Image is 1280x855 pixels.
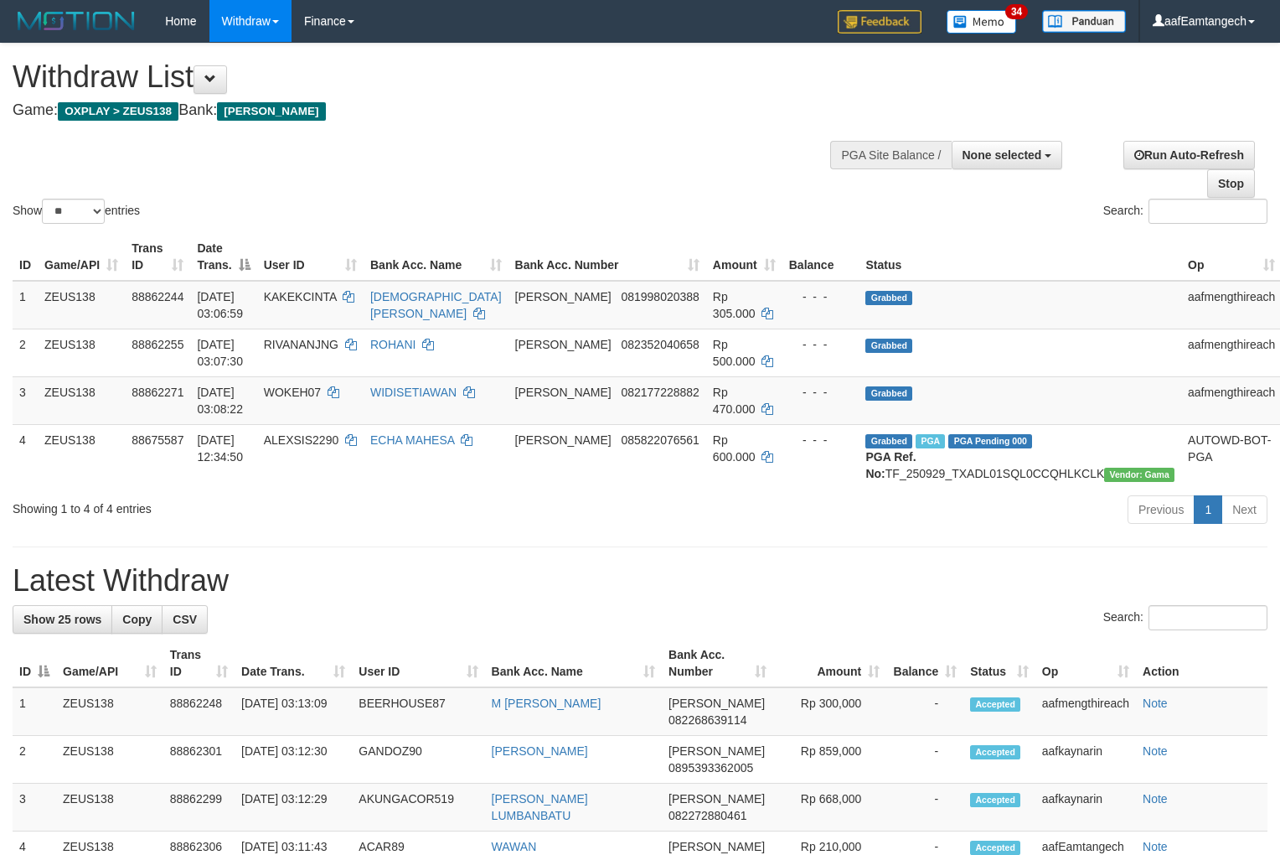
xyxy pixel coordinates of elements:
a: Next [1221,495,1267,524]
th: Game/API: activate to sort column ascending [56,640,163,687]
span: Copy 082268639114 to clipboard [668,713,746,727]
td: [DATE] 03:12:29 [235,784,352,832]
td: 3 [13,784,56,832]
span: Grabbed [865,386,912,401]
td: 88862299 [163,784,235,832]
span: [PERSON_NAME] [515,290,612,303]
a: CSV [162,605,208,634]
span: Rp 305.000 [713,290,756,320]
th: Trans ID: activate to sort column ascending [163,640,235,687]
span: [PERSON_NAME] [668,697,765,710]
span: 88675587 [132,433,183,447]
td: TF_250929_TXADL01SQL0CCQHLKCLK [859,424,1181,489]
th: Bank Acc. Number: activate to sort column ascending [508,233,706,281]
span: Show 25 rows [23,613,101,626]
span: [PERSON_NAME] [668,744,765,758]
span: Accepted [970,745,1020,759]
th: User ID: activate to sort column ascending [257,233,364,281]
span: Accepted [970,793,1020,807]
b: PGA Ref. No: [865,450,916,480]
span: Copy [122,613,152,626]
span: KAKEKCINTA [264,290,337,303]
h1: Withdraw List [13,60,837,94]
span: Accepted [970,841,1020,855]
a: [DEMOGRAPHIC_DATA][PERSON_NAME] [370,290,502,320]
a: Note [1143,792,1168,806]
td: 88862248 [163,687,235,736]
th: Date Trans.: activate to sort column ascending [235,640,352,687]
span: 88862244 [132,290,183,303]
th: Op: activate to sort column ascending [1035,640,1136,687]
span: Copy 082177228882 to clipboard [621,386,699,399]
span: Copy 085822076561 to clipboard [621,433,699,447]
td: Rp 859,000 [773,736,886,784]
span: WOKEH07 [264,386,321,399]
img: Button%20Memo.svg [947,10,1017,34]
td: ZEUS138 [56,784,163,832]
a: Show 25 rows [13,605,112,634]
th: Balance [782,233,859,281]
a: [PERSON_NAME] [492,744,588,758]
a: 1 [1194,495,1222,524]
a: Copy [111,605,163,634]
span: 88862271 [132,386,183,399]
th: Amount: activate to sort column ascending [706,233,782,281]
td: ZEUS138 [38,424,125,489]
span: Copy 0895393362005 to clipboard [668,761,753,775]
th: Action [1136,640,1267,687]
td: - [886,784,963,832]
span: [PERSON_NAME] [515,386,612,399]
span: [PERSON_NAME] [668,792,765,806]
span: Rp 470.000 [713,386,756,416]
th: User ID: activate to sort column ascending [352,640,484,687]
td: ZEUS138 [56,687,163,736]
td: Rp 668,000 [773,784,886,832]
th: ID [13,233,38,281]
td: [DATE] 03:13:09 [235,687,352,736]
a: Note [1143,697,1168,710]
span: PGA Pending [948,434,1032,448]
span: [DATE] 03:06:59 [197,290,243,320]
th: Bank Acc. Name: activate to sort column ascending [364,233,508,281]
div: Showing 1 to 4 of 4 entries [13,494,521,517]
input: Search: [1148,199,1267,224]
label: Search: [1103,605,1267,630]
span: Grabbed [865,339,912,353]
th: Bank Acc. Name: activate to sort column ascending [485,640,662,687]
div: - - - [789,384,853,401]
h4: Game: Bank: [13,102,837,119]
td: 4 [13,424,38,489]
a: ROHANI [370,338,415,351]
td: ZEUS138 [56,736,163,784]
div: - - - [789,288,853,305]
th: Date Trans.: activate to sort column descending [190,233,256,281]
span: Grabbed [865,434,912,448]
span: Copy 082272880461 to clipboard [668,809,746,822]
span: CSV [173,613,197,626]
a: M [PERSON_NAME] [492,697,601,710]
a: [PERSON_NAME] LUMBANBATU [492,792,588,822]
div: PGA Site Balance / [830,141,951,169]
span: Copy 082352040658 to clipboard [621,338,699,351]
span: ALEXSIS2290 [264,433,339,447]
input: Search: [1148,605,1267,630]
td: 3 [13,376,38,424]
td: - [886,687,963,736]
select: Showentries [42,199,105,224]
span: RIVANANJNG [264,338,338,351]
a: Previous [1128,495,1195,524]
a: WAWAN [492,840,537,853]
div: - - - [789,336,853,353]
span: Copy 081998020388 to clipboard [621,290,699,303]
th: Amount: activate to sort column ascending [773,640,886,687]
td: Rp 300,000 [773,687,886,736]
th: Status [859,233,1181,281]
div: - - - [789,432,853,448]
td: - [886,736,963,784]
td: GANDOZ90 [352,736,484,784]
th: Balance: activate to sort column ascending [886,640,963,687]
span: [PERSON_NAME] [668,840,765,853]
td: 1 [13,281,38,329]
a: Run Auto-Refresh [1123,141,1255,169]
span: 34 [1005,4,1028,19]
